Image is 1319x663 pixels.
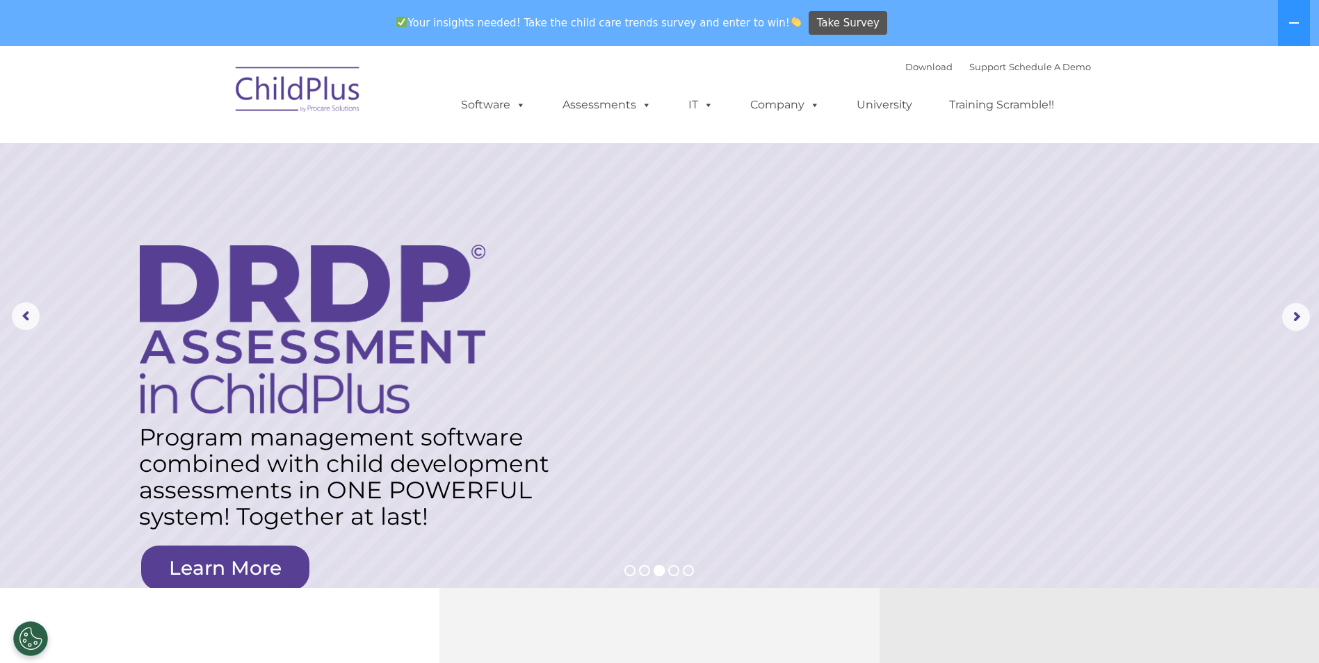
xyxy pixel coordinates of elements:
a: Support [969,61,1006,72]
rs-layer: Program management software combined with child development assessments in ONE POWERFUL system! T... [139,424,561,530]
a: Assessments [549,91,665,119]
a: Training Scramble!! [935,91,1068,119]
a: IT [674,91,727,119]
button: Cookies Settings [13,621,48,656]
span: Take Survey [817,11,880,35]
a: Schedule A Demo [1009,61,1091,72]
font: | [905,61,1091,72]
span: Phone number [193,149,252,159]
span: Your insights needed! Take the child care trends survey and enter to win! [391,9,807,36]
a: Download [905,61,953,72]
a: Company [736,91,834,119]
img: 👏 [791,17,801,27]
a: Take Survey [809,11,887,35]
span: Last name [193,92,236,102]
img: ChildPlus by Procare Solutions [229,57,368,126]
img: ✅ [396,17,407,27]
a: Software [447,91,540,119]
img: DRDP Assessment in ChildPlus [140,245,485,414]
a: Learn More [141,546,309,590]
a: University [843,91,926,119]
